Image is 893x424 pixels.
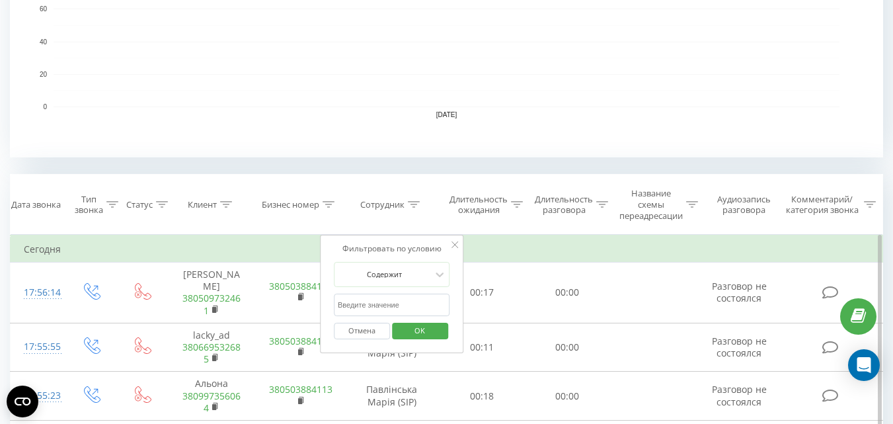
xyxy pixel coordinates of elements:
span: Разговор не состоялся [712,383,767,407]
div: Open Intercom Messenger [848,349,880,381]
input: Введите значение [334,294,450,317]
div: Название схемы переадресации [619,188,683,222]
td: 00:11 [440,323,525,372]
a: 380503884113 [269,383,332,396]
td: lacky_ad [167,323,256,372]
div: Комментарий/категория звонка [783,194,861,216]
span: Разговор не состоялся [712,280,767,304]
span: Разговор не состоялся [712,335,767,359]
a: 380503884113 [269,280,332,292]
button: Отмена [334,323,390,339]
span: OK [401,320,438,341]
a: 380669532685 [182,341,241,365]
td: Сегодня [11,236,883,263]
button: Open CMP widget [7,386,38,417]
div: Аудиозапись разговора [711,194,777,216]
div: Бизнес номер [262,199,319,210]
div: Клиент [188,199,217,210]
div: Сотрудник [360,199,405,210]
td: 00:00 [525,323,610,372]
text: 60 [40,6,48,13]
text: 40 [40,38,48,46]
td: 00:00 [525,372,610,421]
td: Альона [167,372,256,421]
div: Дата звонка [11,199,61,210]
div: 17:55:23 [24,383,52,409]
div: Длительность разговора [535,194,593,216]
td: [PERSON_NAME] [167,263,256,323]
td: 00:00 [525,263,610,323]
button: OK [392,323,448,339]
div: Тип звонка [75,194,103,216]
text: 0 [43,103,47,110]
div: 17:56:14 [24,280,52,306]
td: 00:18 [440,372,525,421]
td: 00:17 [440,263,525,323]
div: Фильтровать по условию [334,242,450,255]
text: 20 [40,71,48,78]
text: [DATE] [436,111,457,118]
div: Длительность ожидания [449,194,508,216]
a: 380503884113 [269,335,332,347]
div: Статус [126,199,153,210]
a: 380997356064 [182,390,241,414]
div: 17:55:55 [24,334,52,360]
td: Павлінська Марія (SIP) [344,372,440,421]
a: 380509732461 [182,292,241,316]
